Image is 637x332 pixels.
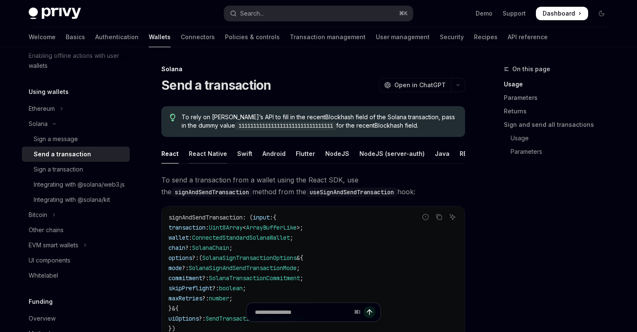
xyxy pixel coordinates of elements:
a: Sign and send all transactions [504,118,615,131]
a: Parameters [504,91,615,104]
a: Dashboard [536,7,588,20]
span: { [300,254,303,262]
a: Support [503,9,526,18]
a: Usage [504,78,615,91]
div: REST API [460,144,486,163]
div: Overview [29,313,56,324]
h5: Using wallets [29,87,69,97]
span: : [206,224,209,231]
svg: Tip [170,114,176,121]
span: SolanaSignTransactionOptions [202,254,297,262]
div: UI components [29,255,70,265]
a: Connectors [181,27,215,47]
button: Toggle Bitcoin section [22,207,130,222]
code: signAndSendTransaction [171,187,252,197]
span: ⌘ K [399,10,408,17]
a: Integrating with @solana/web3.js [22,177,130,192]
span: : [270,214,273,221]
span: ; [229,244,233,252]
div: Whitelabel [29,270,58,281]
a: User management [376,27,430,47]
button: Toggle EVM smart wallets section [22,238,130,253]
img: dark logo [29,8,81,19]
span: ConnectedStandardSolanaWallet [192,234,290,241]
a: Security [440,27,464,47]
button: Send message [364,306,375,318]
span: ; [290,234,293,241]
span: To rely on [PERSON_NAME]’s API to fill in the recentBlockhash field of the Solana transaction, pa... [182,113,457,130]
span: { [273,214,276,221]
a: Basics [66,27,85,47]
div: Integrating with @solana/web3.js [34,179,125,190]
a: Other chains [22,222,130,238]
a: Sign a message [22,131,130,147]
span: Dashboard [543,9,575,18]
span: ?: [192,254,199,262]
div: Search... [240,8,264,19]
a: Enabling offline actions with user wallets [22,48,130,73]
span: On this page [512,64,550,74]
button: Copy the contents from the code block [434,212,444,222]
a: Usage [504,131,615,145]
a: UI components [22,253,130,268]
div: Ethereum [29,104,55,114]
span: options [169,254,192,262]
div: NodeJS [325,144,349,163]
span: signAndSendTransaction [169,214,243,221]
span: ?: [202,274,209,282]
div: NodeJS (server-auth) [359,144,425,163]
span: boolean [219,284,243,292]
span: ; [229,295,233,302]
a: Parameters [504,145,615,158]
a: Overview [22,311,130,326]
span: ( [199,254,202,262]
span: SolanaSignAndSendTransactionMode [189,264,297,272]
span: ?: [182,264,189,272]
a: Whitelabel [22,268,130,283]
span: : ( [243,214,253,221]
span: ?: [202,295,209,302]
div: React [161,144,179,163]
button: Open search [224,6,413,21]
a: Integrating with @solana/kit [22,192,130,207]
a: Policies & controls [225,27,280,47]
div: Enabling offline actions with user wallets [29,51,125,71]
span: SolanaTransactionCommitment [209,274,300,282]
span: input [253,214,270,221]
div: EVM smart wallets [29,240,78,250]
span: commitment [169,274,202,282]
div: Sign a transaction [34,164,83,174]
span: To send a transaction from a wallet using the React SDK, use the method from the hook: [161,174,465,198]
a: Returns [504,104,615,118]
span: : [189,234,192,241]
span: transaction [169,224,206,231]
div: Send a transaction [34,149,91,159]
button: Toggle Solana section [22,116,130,131]
div: Swift [237,144,252,163]
span: ?: [185,244,192,252]
div: Other chains [29,225,64,235]
span: mode [169,264,182,272]
span: skipPreflight [169,284,212,292]
button: Toggle Ethereum section [22,101,130,116]
div: Bitcoin [29,210,47,220]
input: Ask a question... [255,303,351,321]
span: SolanaChain [192,244,229,252]
a: Authentication [95,27,139,47]
span: ; [300,274,303,282]
span: wallet [169,234,189,241]
span: number [209,295,229,302]
button: Toggle dark mode [595,7,608,20]
span: ?: [212,284,219,292]
button: Ask AI [447,212,458,222]
div: Flutter [296,144,315,163]
button: Report incorrect code [420,212,431,222]
div: Java [435,144,450,163]
span: chain [169,244,185,252]
div: React Native [189,144,227,163]
span: maxRetries [169,295,202,302]
a: Sign a transaction [22,162,130,177]
a: Demo [476,9,492,18]
a: Transaction management [290,27,366,47]
span: Uint8Array [209,224,243,231]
